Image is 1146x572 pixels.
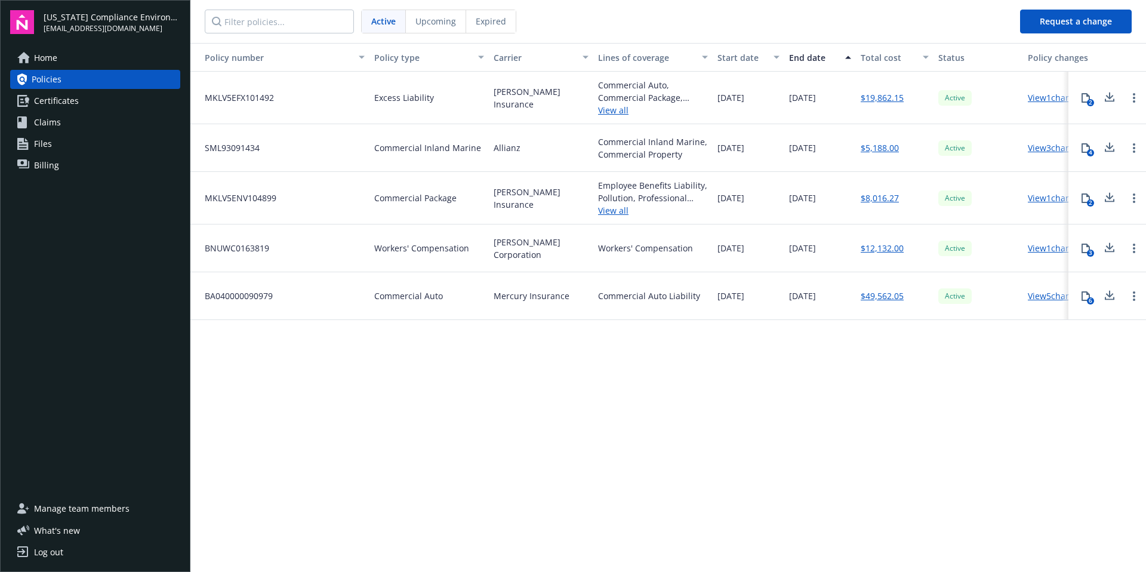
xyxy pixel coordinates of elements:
span: Files [34,134,52,153]
span: Policies [32,70,61,89]
a: $19,862.15 [861,91,904,104]
span: [EMAIL_ADDRESS][DOMAIN_NAME] [44,23,180,34]
div: Policy changes [1028,51,1093,64]
span: Claims [34,113,61,132]
button: Status [934,43,1023,72]
span: BNUWC0163819 [195,242,269,254]
a: Certificates [10,91,180,110]
span: SML93091434 [195,142,260,154]
button: What's new [10,524,99,537]
span: MKLV5EFX101492 [195,91,274,104]
a: Files [10,134,180,153]
div: Commercial Inland Marine, Commercial Property [598,136,708,161]
div: 2 [1087,99,1094,106]
a: View 1 changes [1028,242,1085,254]
span: Commercial Package [374,192,457,204]
a: Manage team members [10,499,180,518]
div: Carrier [494,51,575,64]
span: What ' s new [34,524,80,537]
span: MKLV5ENV104899 [195,192,276,204]
a: Open options [1127,141,1141,155]
a: Open options [1127,191,1141,205]
a: Open options [1127,91,1141,105]
button: 6 [1074,284,1098,308]
button: Policy type [369,43,489,72]
div: Commercial Auto, Commercial Package, Commercial Package, Commercial Inland Marine, Workers' Compe... [598,79,708,104]
span: [DATE] [717,242,744,254]
span: Active [943,193,967,204]
span: Active [943,243,967,254]
div: Commercial Auto Liability [598,290,700,302]
a: $5,188.00 [861,142,899,154]
div: 4 [1087,149,1094,156]
div: Policy number [195,51,352,64]
button: 2 [1074,186,1098,210]
span: Commercial Auto [374,290,443,302]
span: Expired [476,15,506,27]
a: Home [10,48,180,67]
a: View all [598,204,708,217]
span: [DATE] [789,242,816,254]
div: 6 [1087,297,1094,305]
div: Total cost [861,51,916,64]
div: 3 [1087,250,1094,257]
div: Start date [717,51,766,64]
button: Lines of coverage [593,43,713,72]
span: [US_STATE] Compliance Environmental, LLC [44,11,180,23]
div: End date [789,51,838,64]
img: navigator-logo.svg [10,10,34,34]
span: [DATE] [789,91,816,104]
span: Certificates [34,91,79,110]
span: Mercury Insurance [494,290,569,302]
span: [DATE] [717,290,744,302]
div: 2 [1087,199,1094,207]
a: View all [598,104,708,116]
a: View 5 changes [1028,290,1085,302]
a: View 1 changes [1028,192,1085,204]
button: Start date [713,43,784,72]
button: 2 [1074,86,1098,110]
button: Request a change [1020,10,1132,33]
a: View 3 changes [1028,142,1085,153]
span: Home [34,48,57,67]
a: View 1 changes [1028,92,1085,103]
span: [PERSON_NAME] Insurance [494,186,589,211]
span: Active [943,291,967,302]
span: [PERSON_NAME] Insurance [494,85,589,110]
span: Manage team members [34,499,130,518]
span: [DATE] [789,192,816,204]
button: Policy changes [1023,43,1098,72]
span: Upcoming [415,15,456,27]
div: Workers' Compensation [598,242,693,254]
a: Claims [10,113,180,132]
button: End date [784,43,856,72]
span: BA040000090979 [195,290,273,302]
div: Status [938,51,1018,64]
span: Active [943,93,967,103]
span: [DATE] [789,290,816,302]
span: [DATE] [717,142,744,154]
a: $49,562.05 [861,290,904,302]
button: Total cost [856,43,934,72]
span: Billing [34,156,59,175]
button: Carrier [489,43,593,72]
span: [DATE] [789,142,816,154]
span: [PERSON_NAME] Corporation [494,236,589,261]
input: Filter policies... [205,10,354,33]
div: Lines of coverage [598,51,695,64]
span: [DATE] [717,192,744,204]
button: 4 [1074,136,1098,160]
div: Employee Benefits Liability, Pollution, Professional Liability, General Liability [598,179,708,204]
div: Policy type [374,51,471,64]
span: Active [943,143,967,153]
a: $12,132.00 [861,242,904,254]
button: [US_STATE] Compliance Environmental, LLC[EMAIL_ADDRESS][DOMAIN_NAME] [44,10,180,34]
span: Active [371,15,396,27]
span: [DATE] [717,91,744,104]
div: Log out [34,543,63,562]
span: Workers' Compensation [374,242,469,254]
a: Open options [1127,289,1141,303]
span: Allianz [494,142,520,154]
button: 3 [1074,236,1098,260]
div: Toggle SortBy [195,51,352,64]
